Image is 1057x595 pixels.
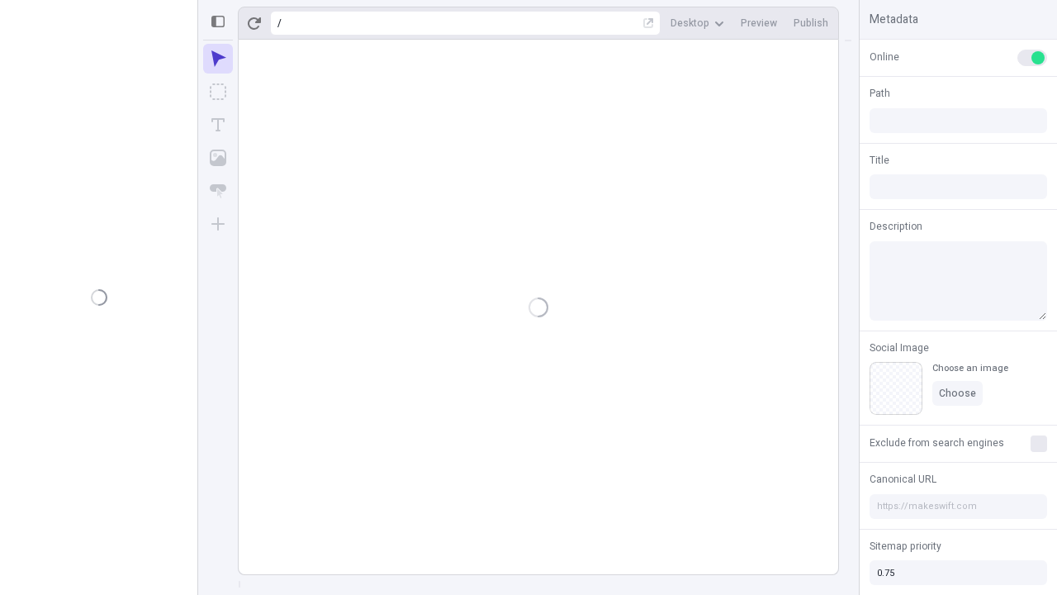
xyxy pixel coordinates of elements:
button: Image [203,143,233,173]
div: Choose an image [932,362,1008,374]
span: Path [870,86,890,101]
span: Preview [741,17,777,30]
button: Text [203,110,233,140]
button: Publish [787,11,835,36]
button: Preview [734,11,784,36]
span: Desktop [671,17,709,30]
span: Sitemap priority [870,539,941,554]
input: https://makeswift.com [870,494,1047,519]
span: Social Image [870,340,929,355]
span: Canonical URL [870,472,936,487]
span: Choose [939,387,976,400]
button: Box [203,77,233,107]
span: Online [870,50,899,64]
button: Choose [932,381,983,406]
span: Publish [794,17,828,30]
span: Title [870,153,889,168]
button: Button [203,176,233,206]
span: Description [870,219,922,234]
span: Exclude from search engines [870,436,1004,450]
button: Desktop [664,11,731,36]
div: / [277,17,282,30]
